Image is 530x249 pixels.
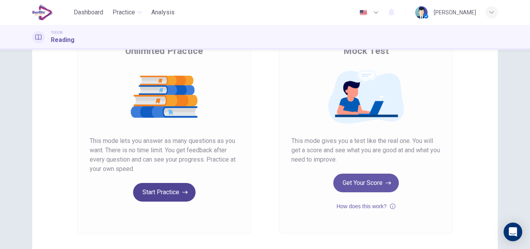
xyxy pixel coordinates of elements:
[148,5,178,19] button: Analysis
[90,136,239,174] span: This mode lets you answer as many questions as you want. There is no time limit. You get feedback...
[51,30,62,35] span: TOEIC®
[291,136,440,164] span: This mode gives you a test like the real one. You will get a score and see what you are good at a...
[359,10,368,16] img: en
[32,5,71,20] a: EduSynch logo
[32,5,53,20] img: EduSynch logo
[333,174,399,192] button: Get Your Score
[125,45,203,57] span: Unlimited Practice
[504,223,522,241] div: Open Intercom Messenger
[343,45,389,57] span: Mock Test
[71,5,106,19] button: Dashboard
[336,202,395,211] button: How does this work?
[74,8,103,17] span: Dashboard
[434,8,476,17] div: [PERSON_NAME]
[109,5,145,19] button: Practice
[133,183,196,202] button: Start Practice
[113,8,135,17] span: Practice
[415,6,428,19] img: Profile picture
[51,35,74,45] h1: Reading
[151,8,175,17] span: Analysis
